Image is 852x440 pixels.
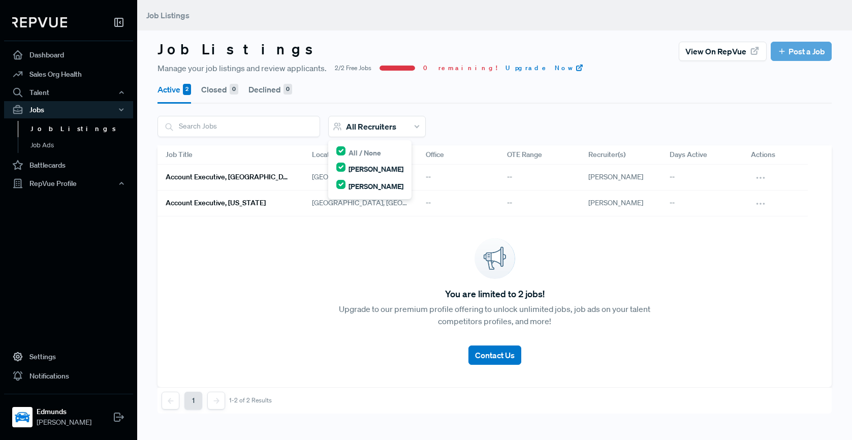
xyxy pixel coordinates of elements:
span: All / None [349,147,381,159]
label: [PERSON_NAME] [349,164,403,174]
span: Job Listings [146,10,190,20]
div: 0 [230,84,238,95]
span: OTE Range [507,149,542,160]
h6: Account Executive, [US_STATE] [166,199,266,207]
p: Upgrade to our premium profile offering to unlock unlimited jobs, job ads on your talent competit... [326,303,664,327]
a: Account Executive, [US_STATE] [166,195,288,212]
span: Actions [751,149,775,160]
a: Battlecards [4,155,133,175]
a: Sales Org Health [4,65,133,84]
span: 2/2 Free Jobs [335,64,371,73]
button: Closed 0 [201,75,238,104]
span: All Recruiters [346,121,396,132]
button: Talent [4,84,133,101]
button: View on RepVue [679,42,767,61]
h6: Account Executive, [GEOGRAPHIC_DATA]/[GEOGRAPHIC_DATA][US_STATE] [166,173,288,181]
a: EdmundsEdmunds[PERSON_NAME] [4,394,133,432]
span: Location [312,149,339,160]
div: 2 [183,84,191,95]
div: 0 [283,84,292,95]
input: Search Jobs [158,116,320,136]
a: Contact Us [468,337,521,365]
a: Dashboard [4,45,133,65]
button: Contact Us [468,345,521,365]
button: Previous [162,392,179,410]
span: [PERSON_NAME] [588,172,643,181]
span: Recruiter(s) [588,149,625,160]
span: View on RepVue [685,45,746,57]
a: Settings [4,347,133,366]
div: -- [661,165,743,191]
img: Edmunds [14,409,30,425]
span: [GEOGRAPHIC_DATA], [GEOGRAPHIC_DATA] [312,172,409,182]
div: 1-2 of 2 Results [229,397,272,404]
img: RepVue [12,17,67,27]
a: Notifications [4,366,133,386]
strong: Edmunds [37,406,91,417]
div: -- [661,191,743,216]
button: 1 [184,392,202,410]
a: Upgrade Now [506,64,584,73]
button: Jobs [4,101,133,118]
a: Account Executive, [GEOGRAPHIC_DATA]/[GEOGRAPHIC_DATA][US_STATE] [166,169,288,186]
span: Days Active [670,149,707,160]
div: -- [499,191,580,216]
span: Office [426,149,444,160]
a: Job Ads [18,137,147,153]
button: Active 2 [157,75,191,104]
div: -- [418,191,499,216]
span: You are limited to 2 jobs! [445,287,545,301]
button: Declined 0 [248,75,292,104]
label: [PERSON_NAME] [349,181,403,192]
span: Contact Us [475,350,515,360]
button: RepVue Profile [4,175,133,192]
span: Manage your job listings and review applicants. [157,62,327,74]
span: [GEOGRAPHIC_DATA], [GEOGRAPHIC_DATA] [312,198,409,208]
h3: Job Listings [157,41,322,58]
span: [PERSON_NAME] [588,198,643,207]
a: Job Listings [18,121,147,137]
span: Job Title [166,149,193,160]
img: announcement [475,238,515,279]
span: 0 remaining! [423,64,497,73]
nav: pagination [162,392,272,410]
button: Next [207,392,225,410]
div: -- [499,165,580,191]
span: [PERSON_NAME] [37,417,91,428]
div: -- [418,165,499,191]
